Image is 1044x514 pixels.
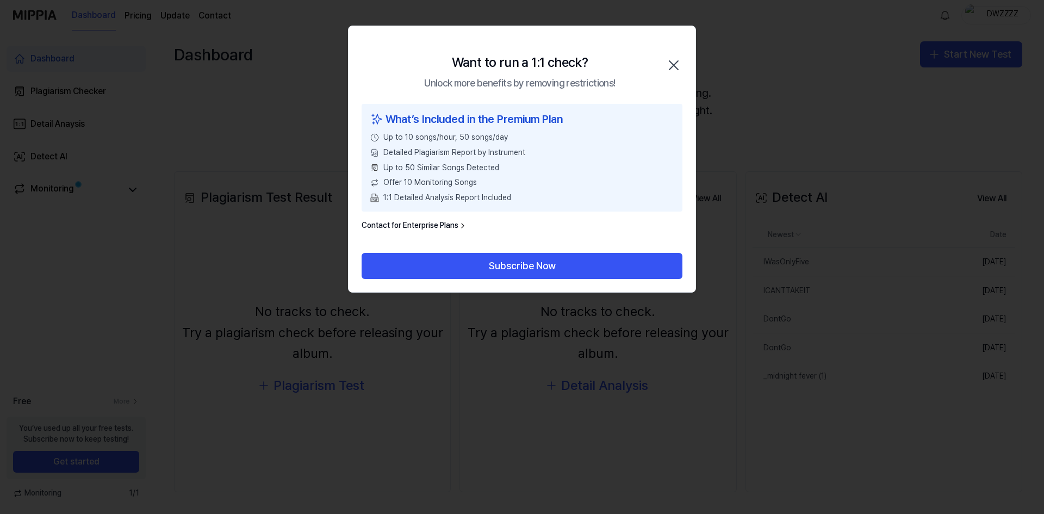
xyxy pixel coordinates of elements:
[383,193,511,203] span: 1:1 Detailed Analysis Report Included
[370,110,383,128] img: sparkles icon
[424,76,615,91] div: Unlock more benefits by removing restrictions!
[362,220,467,231] a: Contact for Enterprise Plans
[370,194,379,202] img: PDF Download
[383,163,499,174] span: Up to 50 Similar Songs Detected
[370,110,674,128] div: What’s Included in the Premium Plan
[452,52,588,73] div: Want to run a 1:1 check?
[362,253,682,279] button: Subscribe Now
[383,132,508,143] span: Up to 10 songs/hour, 50 songs/day
[383,177,477,188] span: Offer 10 Monitoring Songs
[383,147,525,158] span: Detailed Plagiarism Report by Instrument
